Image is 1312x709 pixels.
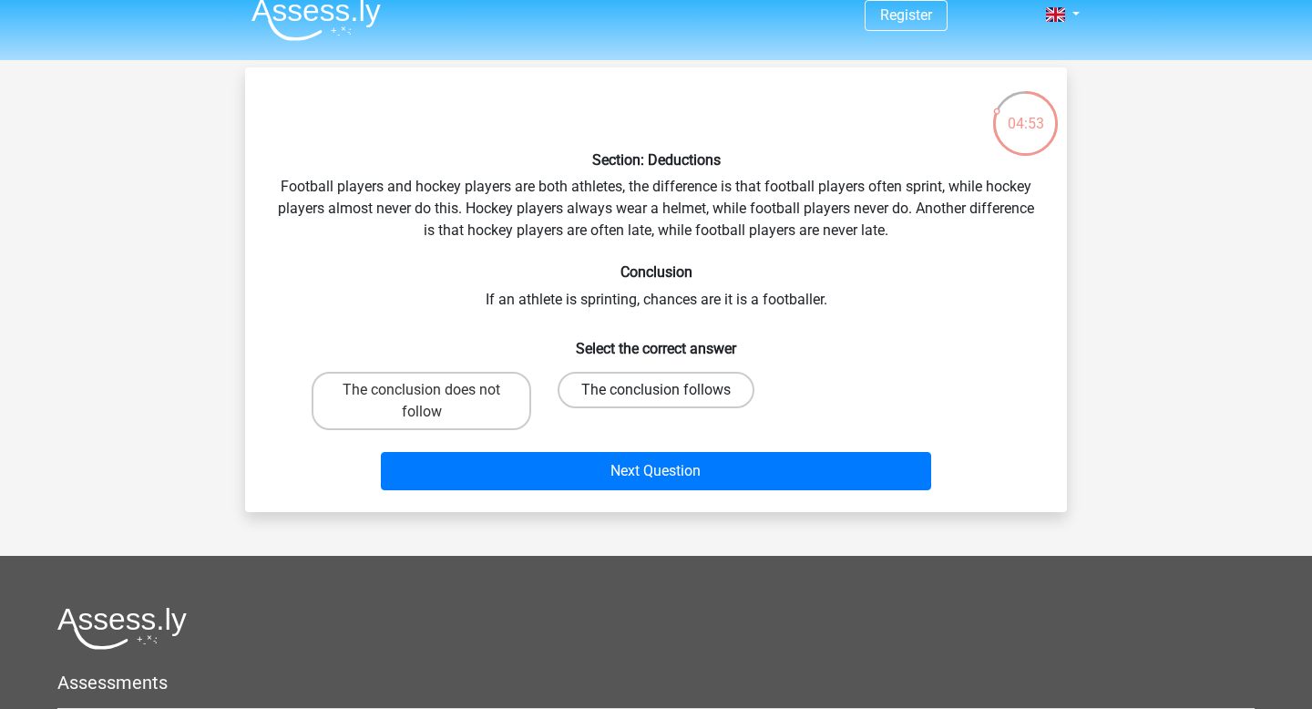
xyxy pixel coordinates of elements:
[991,89,1060,135] div: 04:53
[274,151,1038,169] h6: Section: Deductions
[274,325,1038,357] h6: Select the correct answer
[57,672,1255,694] h5: Assessments
[381,452,932,490] button: Next Question
[880,6,932,24] a: Register
[57,607,187,650] img: Assessly logo
[274,263,1038,281] h6: Conclusion
[312,372,531,430] label: The conclusion does not follow
[558,372,754,408] label: The conclusion follows
[252,82,1060,498] div: Football players and hockey players are both athletes, the difference is that football players of...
